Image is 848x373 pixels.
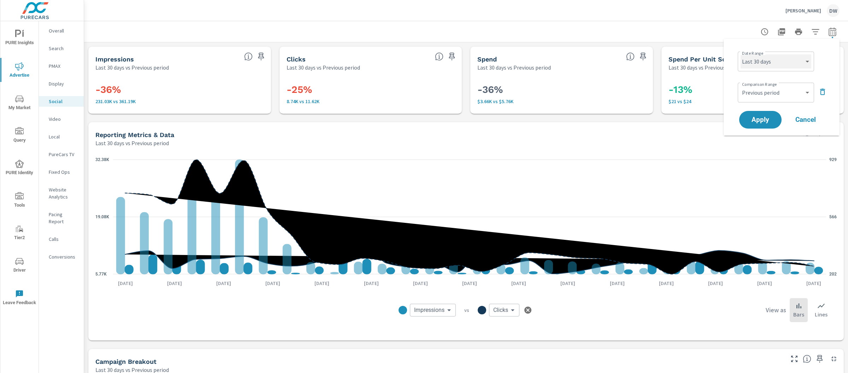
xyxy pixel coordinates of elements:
text: 32.38K [95,157,109,162]
div: Display [39,78,84,89]
span: The number of times an ad was shown on your behalf. [244,52,253,61]
button: Apply [739,111,782,129]
span: Query [2,127,36,144]
span: PURE Insights [2,30,36,47]
p: Bars [793,310,804,319]
h5: Campaign Breakout [95,358,157,365]
h5: Spend Per Unit Sold [669,55,732,63]
p: Website Analytics [49,186,78,200]
span: The number of times an ad was clicked by a consumer. [435,52,443,61]
p: [DATE] [801,280,826,287]
span: The amount of money spent on advertising during the period. [626,52,635,61]
div: Video [39,114,84,124]
p: [DATE] [113,280,138,287]
p: Last 30 days vs Previous period [95,63,169,72]
p: Fixed Ops [49,168,78,176]
p: [DATE] [703,280,728,287]
p: [DATE] [605,280,630,287]
p: [DATE] [408,280,433,287]
p: Last 30 days vs Previous period [477,63,551,72]
p: Overall [49,27,78,34]
h3: -25% [287,84,455,96]
div: Pacing Report [39,209,84,227]
button: "Export Report to PDF" [775,25,789,39]
p: $3,661 vs $5,759 [477,99,646,104]
div: Fixed Ops [39,167,84,177]
text: 202 [829,272,837,277]
p: [PERSON_NAME] [785,7,821,14]
button: Make Fullscreen [789,353,800,365]
p: [DATE] [310,280,334,287]
p: Search [49,45,78,52]
p: $21 vs $24 [669,99,837,104]
h3: -13% [669,84,837,96]
p: [DATE] [457,280,482,287]
h5: Spend [477,55,497,63]
p: Local [49,133,78,140]
p: PureCars TV [49,151,78,158]
p: vs [456,307,478,313]
div: Social [39,96,84,107]
div: Clicks [489,304,519,316]
text: 929 [829,157,837,162]
span: Save this to your personalized report [814,353,825,365]
div: PureCars TV [39,149,84,160]
p: PMAX [49,63,78,70]
span: Driver [2,257,36,274]
p: [DATE] [654,280,679,287]
h3: -36% [477,84,646,96]
p: Last 30 days vs Previous period [287,63,360,72]
span: Clicks [493,307,508,314]
p: Conversions [49,253,78,260]
span: My Market [2,95,36,112]
div: DW [827,4,840,17]
p: Display [49,80,78,87]
div: Impressions [410,304,456,316]
button: Cancel [784,111,827,129]
button: Print Report [791,25,806,39]
span: Save this to your personalized report [446,51,458,62]
button: Minimize Widget [828,353,840,365]
h6: View as [766,307,786,314]
text: 19.08K [95,214,109,219]
p: [DATE] [359,280,384,287]
p: Video [49,116,78,123]
h5: Clicks [287,55,306,63]
p: 231,028 vs 361,190 [95,99,264,104]
p: Pacing Report [49,211,78,225]
span: Save this to your personalized report [637,51,649,62]
p: [DATE] [162,280,187,287]
span: Impressions [414,307,444,314]
p: [DATE] [752,280,777,287]
div: Search [39,43,84,54]
h5: Impressions [95,55,134,63]
span: This is a summary of Social performance results by campaign. Each column can be sorted. [803,355,811,363]
span: Tools [2,192,36,209]
text: 5.77K [95,272,107,277]
p: [DATE] [211,280,236,287]
span: Cancel [791,117,820,123]
p: [DATE] [260,280,285,287]
p: 8,740 vs 11,615 [287,99,455,104]
p: Calls [49,236,78,243]
div: nav menu [0,21,39,314]
div: Local [39,131,84,142]
p: [DATE] [506,280,531,287]
span: Tier2 [2,225,36,242]
div: Overall [39,25,84,36]
span: PURE Identity [2,160,36,177]
span: Advertise [2,62,36,79]
div: Conversions [39,251,84,262]
h5: Reporting Metrics & Data [95,131,174,138]
text: 566 [829,214,837,219]
span: Apply [746,117,775,123]
div: Calls [39,234,84,244]
p: Last 30 days vs Previous period [95,139,169,147]
button: Select Date Range [825,25,840,39]
p: Last 30 days vs Previous period [669,63,742,72]
div: PMAX [39,61,84,71]
div: Website Analytics [39,184,84,202]
p: Lines [815,310,828,319]
h3: -36% [95,84,264,96]
span: Save this to your personalized report [255,51,267,62]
